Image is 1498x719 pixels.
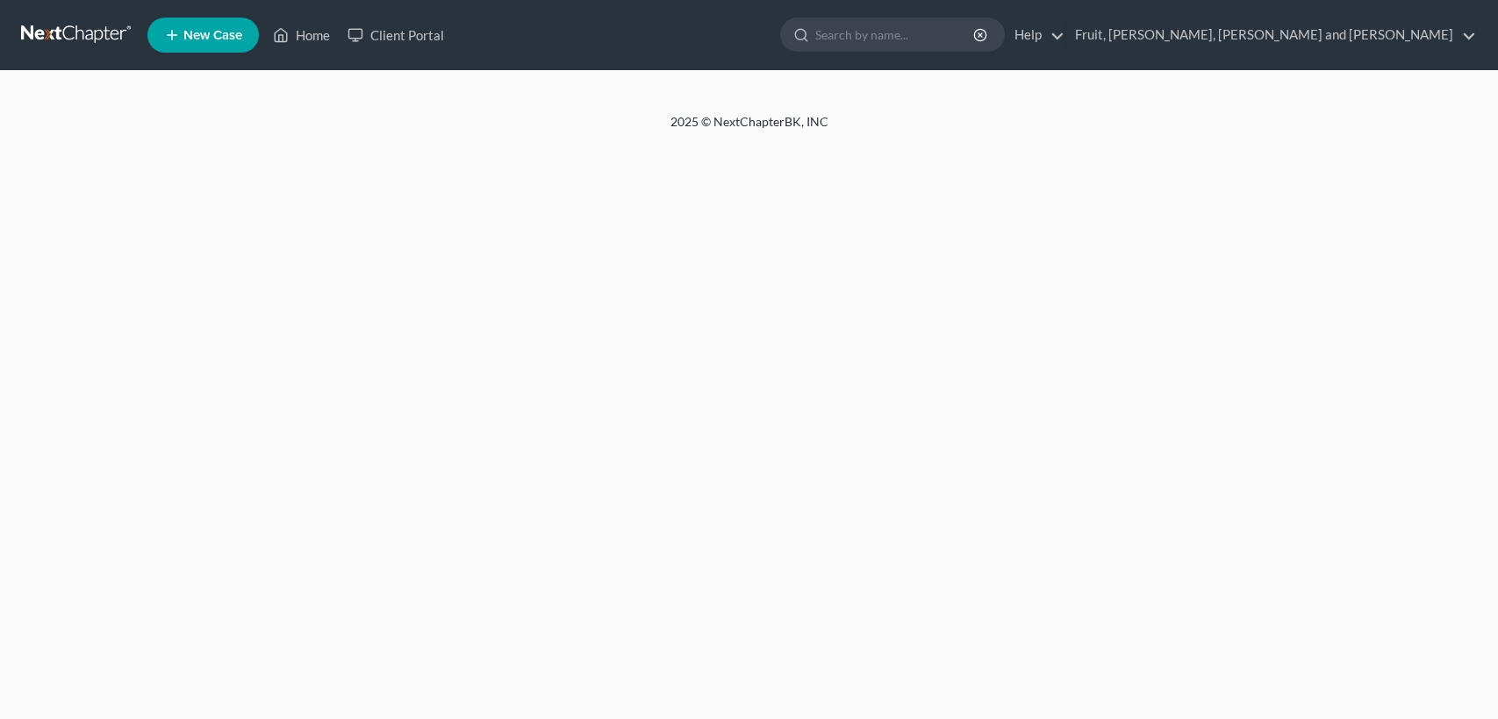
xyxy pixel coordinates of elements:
[249,113,1250,145] div: 2025 © NextChapterBK, INC
[1006,19,1064,51] a: Help
[1066,19,1476,51] a: Fruit, [PERSON_NAME], [PERSON_NAME] and [PERSON_NAME]
[339,19,453,51] a: Client Portal
[183,29,242,42] span: New Case
[264,19,339,51] a: Home
[815,18,976,51] input: Search by name...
